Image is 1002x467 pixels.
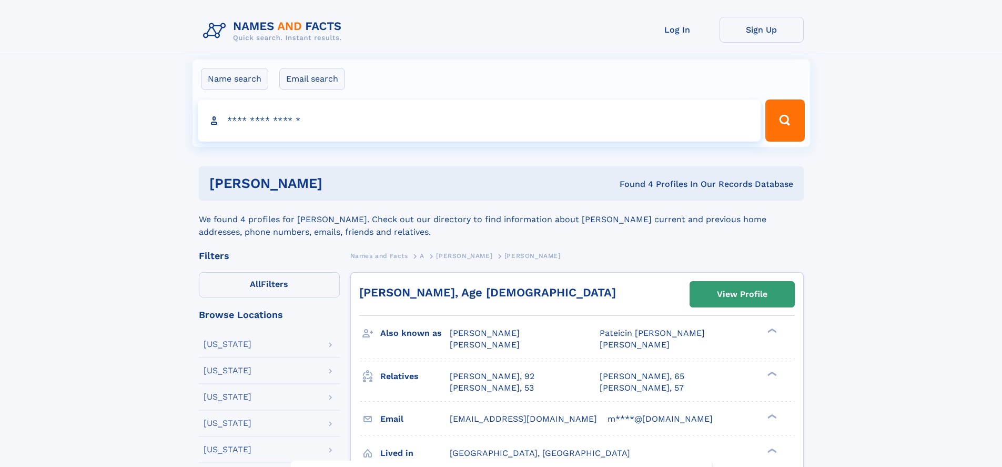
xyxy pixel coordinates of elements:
[600,371,684,382] a: [PERSON_NAME], 65
[420,252,424,260] span: A
[420,249,424,262] a: A
[198,100,761,142] input: search input
[204,393,251,401] div: [US_STATE]
[717,282,767,306] div: View Profile
[350,249,408,262] a: Names and Facts
[765,413,777,420] div: ❯
[765,327,777,334] div: ❯
[199,251,340,261] div: Filters
[359,286,616,299] a: [PERSON_NAME], Age [DEMOGRAPHIC_DATA]
[471,178,793,190] div: Found 4 Profiles In Our Records Database
[204,445,251,454] div: [US_STATE]
[765,100,804,142] button: Search Button
[600,328,705,338] span: Pateicin [PERSON_NAME]
[450,328,520,338] span: [PERSON_NAME]
[199,272,340,297] label: Filters
[380,324,450,342] h3: Also known as
[436,249,492,262] a: [PERSON_NAME]
[279,68,345,90] label: Email search
[250,279,261,289] span: All
[199,17,350,45] img: Logo Names and Facts
[199,310,340,320] div: Browse Locations
[450,371,534,382] a: [PERSON_NAME], 92
[380,367,450,385] h3: Relatives
[209,177,471,190] h1: [PERSON_NAME]
[600,340,670,350] span: [PERSON_NAME]
[436,252,492,260] span: [PERSON_NAME]
[380,410,450,428] h3: Email
[450,382,534,394] a: [PERSON_NAME], 53
[380,444,450,462] h3: Lived in
[450,448,630,458] span: [GEOGRAPHIC_DATA], [GEOGRAPHIC_DATA]
[450,340,520,350] span: [PERSON_NAME]
[765,447,777,454] div: ❯
[504,252,561,260] span: [PERSON_NAME]
[204,340,251,349] div: [US_STATE]
[690,282,794,307] a: View Profile
[204,366,251,375] div: [US_STATE]
[450,414,597,424] span: [EMAIL_ADDRESS][DOMAIN_NAME]
[204,419,251,428] div: [US_STATE]
[635,17,720,43] a: Log In
[765,370,777,377] div: ❯
[201,68,268,90] label: Name search
[199,201,804,239] div: We found 4 profiles for [PERSON_NAME]. Check out our directory to find information about [PERSON_...
[720,17,804,43] a: Sign Up
[600,382,684,394] a: [PERSON_NAME], 57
